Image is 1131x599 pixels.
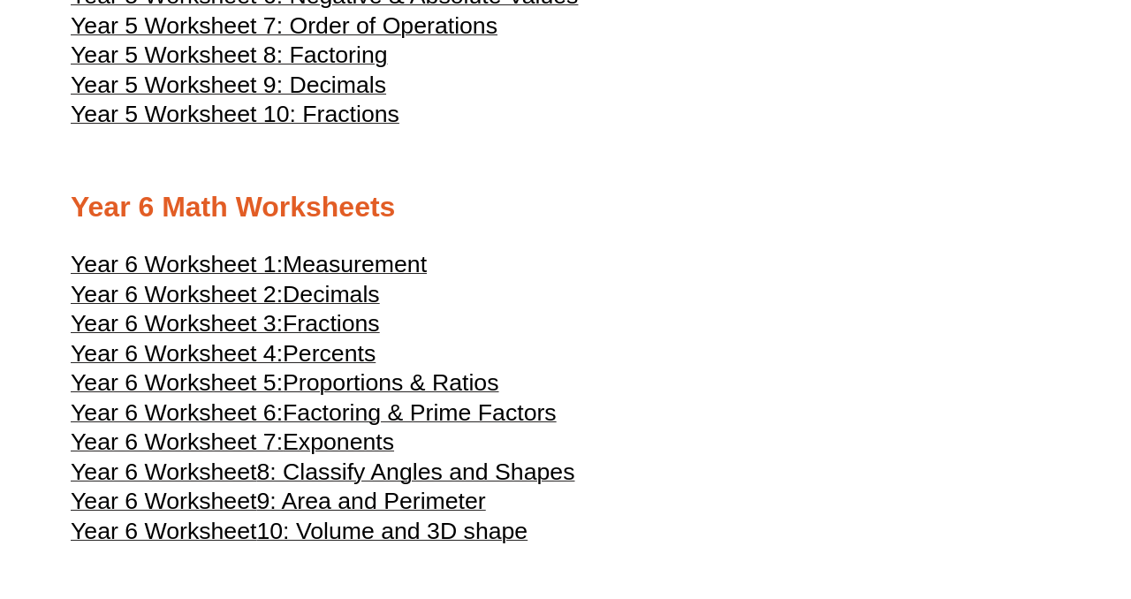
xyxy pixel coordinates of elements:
[71,189,1060,226] h2: Year 6 Math Worksheets
[71,289,380,307] a: Year 6 Worksheet 2:Decimals
[283,399,557,426] span: Factoring & Prime Factors
[71,12,497,39] span: Year 5 Worksheet 7: Order of Operations
[71,466,575,484] a: Year 6 Worksheet8: Classify Angles and Shapes
[256,459,574,485] span: 8: Classify Angles and Shapes
[256,488,485,514] span: 9: Area and Perimeter
[71,42,388,68] span: Year 5 Worksheet 8: Factoring
[1043,514,1131,599] div: Chat Widget
[71,20,497,38] a: Year 5 Worksheet 7: Order of Operations
[71,340,283,367] span: Year 6 Worksheet 4:
[71,259,427,277] a: Year 6 Worksheet 1:Measurement
[71,348,376,366] a: Year 6 Worksheet 4:Percents
[283,251,427,277] span: Measurement
[71,369,283,396] span: Year 6 Worksheet 5:
[71,72,386,98] span: Year 5 Worksheet 9: Decimals
[71,310,283,337] span: Year 6 Worksheet 3:
[283,310,380,337] span: Fractions
[283,428,394,455] span: Exponents
[71,101,399,127] span: Year 5 Worksheet 10: Fractions
[71,428,283,455] span: Year 6 Worksheet 7:
[71,526,528,543] a: Year 6 Worksheet10: Volume and 3D shape
[283,369,498,396] span: Proportions & Ratios
[71,281,283,307] span: Year 6 Worksheet 2:
[71,80,386,97] a: Year 5 Worksheet 9: Decimals
[71,496,486,513] a: Year 6 Worksheet9: Area and Perimeter
[71,518,256,544] span: Year 6 Worksheet
[71,488,256,514] span: Year 6 Worksheet
[71,407,557,425] a: Year 6 Worksheet 6:Factoring & Prime Factors
[71,318,380,336] a: Year 6 Worksheet 3:Fractions
[71,377,499,395] a: Year 6 Worksheet 5:Proportions & Ratios
[71,436,394,454] a: Year 6 Worksheet 7:Exponents
[1043,514,1131,599] iframe: To enrich screen reader interactions, please activate Accessibility in Grammarly extension settings
[71,459,256,485] span: Year 6 Worksheet
[71,251,283,277] span: Year 6 Worksheet 1:
[71,49,388,67] a: Year 5 Worksheet 8: Factoring
[71,109,399,126] a: Year 5 Worksheet 10: Fractions
[256,518,528,544] span: 10: Volume and 3D shape
[71,399,283,426] span: Year 6 Worksheet 6:
[283,340,376,367] span: Percents
[283,281,380,307] span: Decimals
